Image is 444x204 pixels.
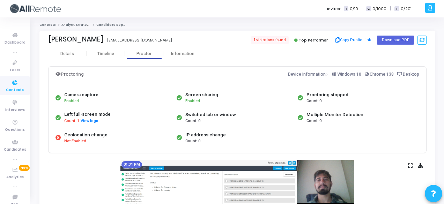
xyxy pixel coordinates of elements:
[185,138,200,144] span: Count: 0
[377,36,414,45] button: Download PDF
[401,6,412,12] span: 0/201
[306,111,363,118] div: Multiple Monitor Detection
[107,37,172,43] div: [EMAIL_ADDRESS][DOMAIN_NAME]
[306,118,321,124] span: Count: 0
[39,23,435,27] nav: breadcrumb
[48,35,104,43] div: [PERSON_NAME]
[327,6,341,12] label: Invites:
[338,72,361,77] span: Windows 10
[306,91,348,98] div: Proctoring stopped
[6,87,24,93] span: Contests
[61,23,141,27] a: Analyst, Strategy And Operational Excellence
[185,118,200,124] span: Count: 0
[185,131,226,138] div: IP address change
[350,6,358,12] span: 0/10
[4,147,26,153] span: Candidates
[64,138,86,144] span: Not Enabled
[60,51,74,56] div: Details
[372,6,386,12] span: 0/1000
[251,36,289,44] span: 1 violations found
[64,131,108,138] div: Geolocation change
[5,127,25,133] span: Questions
[64,111,111,118] div: Left full-screen mode
[97,51,114,56] div: Timeline
[9,67,20,73] span: Tests
[55,70,84,78] div: Proctoring
[185,99,200,103] span: Enabled
[403,72,419,77] span: Desktop
[299,37,328,43] span: Top Performer
[64,118,79,124] span: Count: 1
[185,111,236,118] div: Switched tab or window
[96,23,128,27] span: Candidate Report
[370,72,394,77] span: Chrome 138
[163,51,202,56] div: Information
[6,174,24,180] span: Analytics
[5,107,25,113] span: Interviews
[125,51,163,56] div: Proctor
[185,91,218,98] div: Screen sharing
[64,91,98,98] div: Camera capture
[390,5,391,12] span: |
[288,70,420,78] div: Device Information:-
[80,118,98,124] button: View logs
[9,2,61,16] img: logo
[394,6,399,12] span: I
[306,98,321,104] span: Count: 0
[344,6,348,12] span: T
[64,99,79,103] span: Enabled
[333,35,373,45] button: Copy Public Link
[366,6,371,12] span: C
[362,5,363,12] span: |
[5,40,25,46] span: Dashboard
[39,23,56,27] a: Contests
[19,165,30,171] span: New
[121,161,142,168] mat-chip: 01:31 PM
